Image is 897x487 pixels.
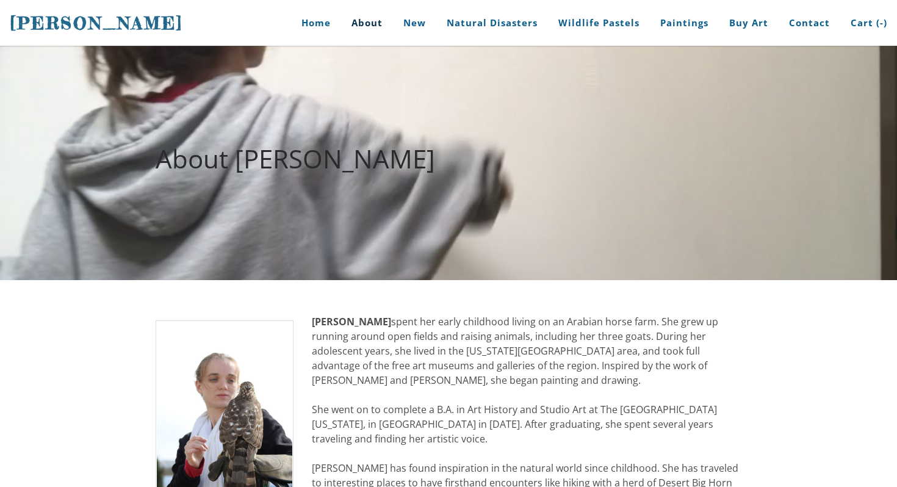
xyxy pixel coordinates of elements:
[880,16,884,29] span: -
[10,13,183,34] span: [PERSON_NAME]
[156,141,435,176] font: About [PERSON_NAME]
[10,12,183,35] a: [PERSON_NAME]
[312,315,391,328] strong: [PERSON_NAME]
